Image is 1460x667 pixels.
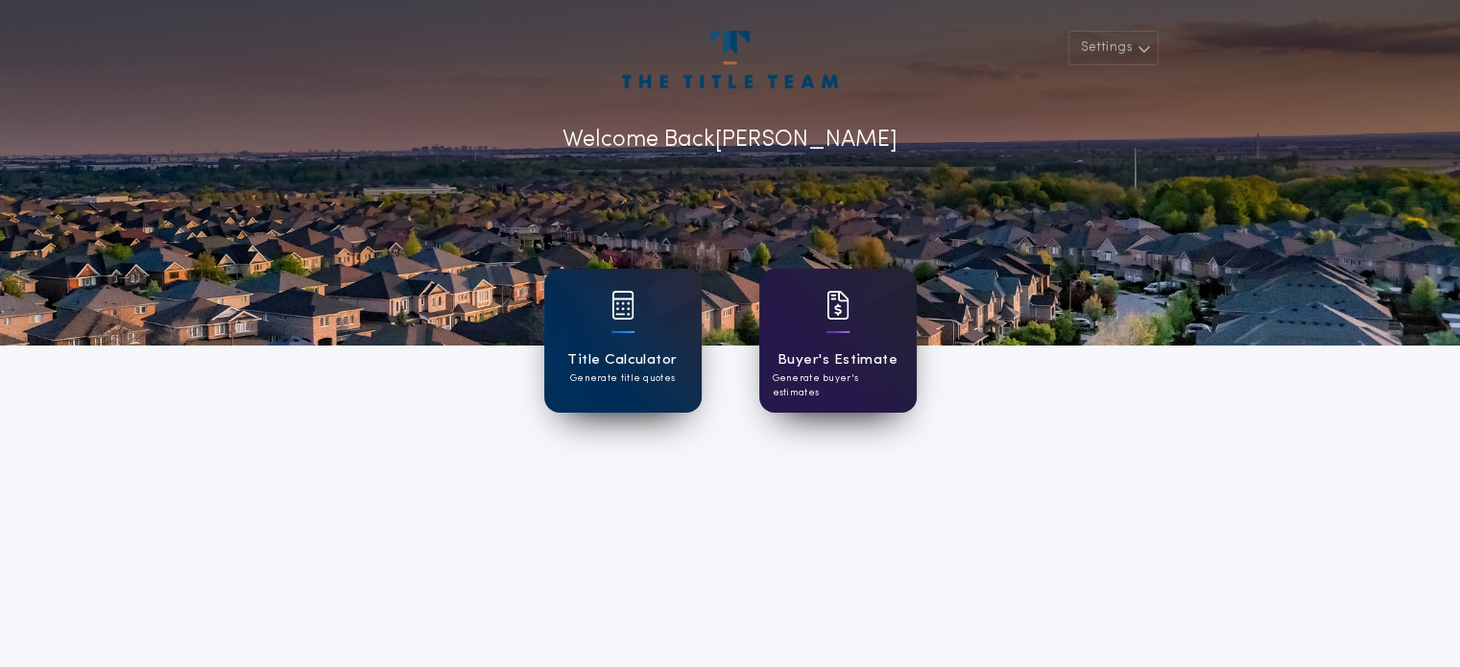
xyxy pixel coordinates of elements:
[1068,31,1159,65] button: Settings
[759,269,917,413] a: card iconBuyer's EstimateGenerate buyer's estimates
[544,269,702,413] a: card iconTitle CalculatorGenerate title quotes
[778,349,898,371] h1: Buyer's Estimate
[611,291,634,320] img: card icon
[570,371,675,386] p: Generate title quotes
[826,291,850,320] img: card icon
[562,123,898,157] p: Welcome Back [PERSON_NAME]
[773,371,903,400] p: Generate buyer's estimates
[567,349,677,371] h1: Title Calculator
[622,31,837,88] img: account-logo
